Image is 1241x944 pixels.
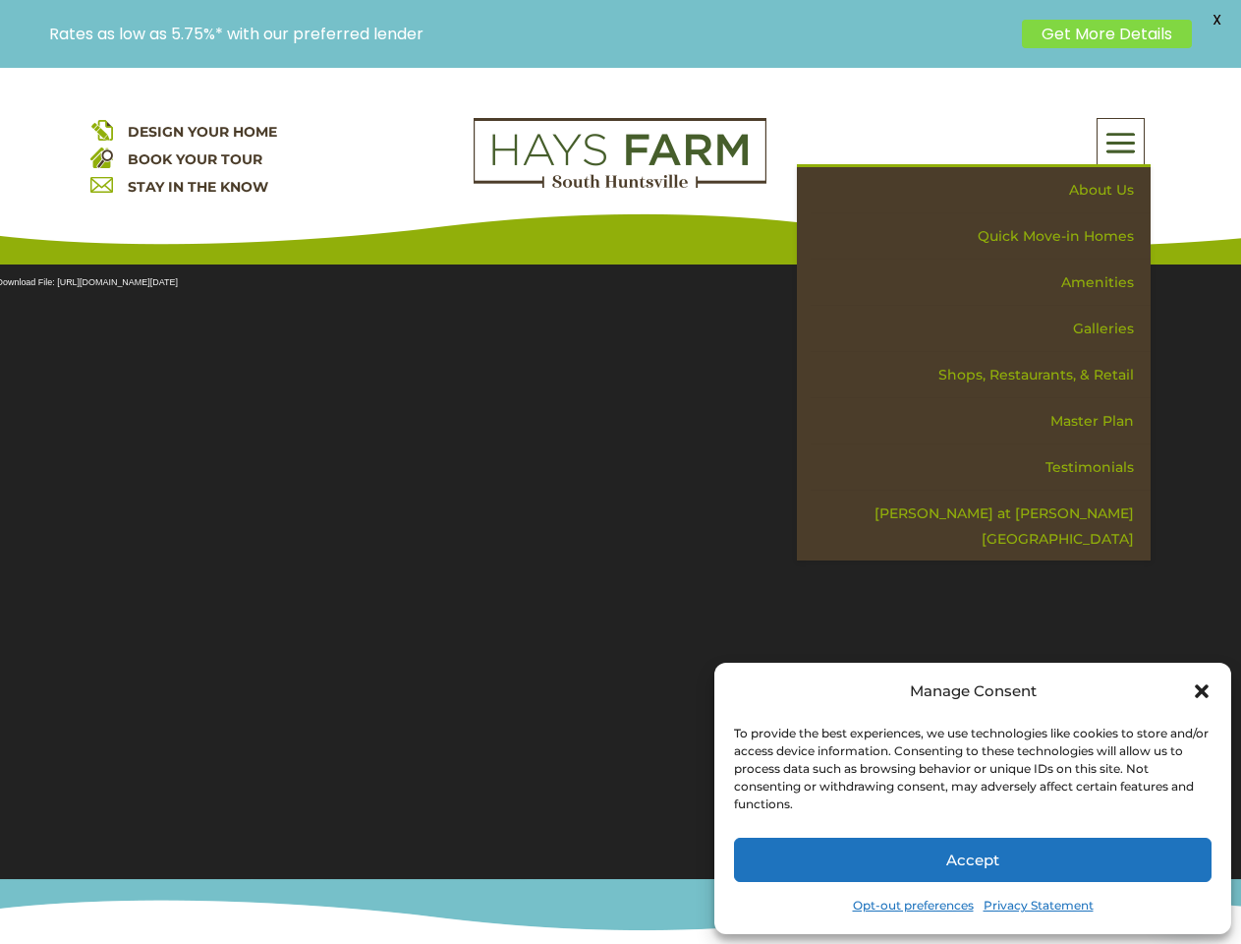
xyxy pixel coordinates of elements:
[811,444,1151,491] a: Testimonials
[49,25,1012,43] p: Rates as low as 5.75%* with our preferred lender
[811,213,1151,260] a: Quick Move-in Homes
[1022,20,1192,48] a: Get More Details
[910,678,1037,705] div: Manage Consent
[984,892,1094,919] a: Privacy Statement
[1192,681,1212,701] div: Close dialog
[734,838,1212,882] button: Accept
[128,150,262,168] a: BOOK YOUR TOUR
[811,398,1151,444] a: Master Plan
[90,118,113,141] img: design your home
[128,178,268,196] a: STAY IN THE KNOW
[811,352,1151,398] a: Shops, Restaurants, & Retail
[474,118,766,189] img: Logo
[853,892,974,919] a: Opt-out preferences
[734,725,1210,813] div: To provide the best experiences, we use technologies like cookies to store and/or access device i...
[811,491,1151,562] a: [PERSON_NAME] at [PERSON_NAME][GEOGRAPHIC_DATA]
[811,306,1151,352] a: Galleries
[128,123,277,141] a: DESIGN YOUR HOME
[811,167,1151,213] a: About Us
[90,146,113,168] img: book your home tour
[1202,5,1231,34] span: X
[811,260,1151,306] a: Amenities
[474,175,766,193] a: hays farm homes huntsville development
